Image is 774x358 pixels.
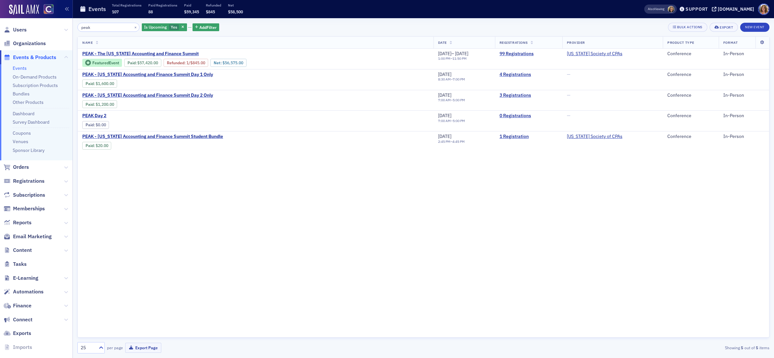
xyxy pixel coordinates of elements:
button: Export Page [125,343,161,353]
div: Refunded: 148 - $5742000 [164,59,208,67]
div: Featured Event [92,61,119,65]
a: Finance [4,302,32,309]
div: Featured Event [82,59,122,67]
div: – [438,51,469,57]
span: E-Learning [13,275,38,282]
div: [DOMAIN_NAME] [718,6,754,12]
a: PEAK - [US_STATE] Accounting and Finance Summit Student Bundle [82,134,223,140]
label: per page [107,345,123,351]
a: 1 Registration [500,134,558,140]
a: Imports [4,344,32,351]
span: $59,345 [184,9,199,14]
a: Organizations [4,40,46,47]
span: — [567,71,570,77]
a: [US_STATE] Society of CPAs [567,51,622,57]
a: E-Learning [4,275,38,282]
span: 107 [112,9,119,14]
span: Email Marketing [13,233,52,240]
a: Paid [86,143,94,148]
a: Content [4,247,32,254]
a: Venues [13,139,28,144]
span: Name [82,40,93,45]
a: New Event [740,24,769,30]
time: 8:30 AM [438,77,451,81]
button: [DOMAIN_NAME] [712,7,756,11]
a: Sponsor Library [13,147,45,153]
input: Search… [77,23,140,32]
span: Is Upcoming [144,24,167,30]
a: On-Demand Products [13,74,57,80]
div: Bulk Actions [677,25,702,29]
span: $56,575.00 [222,60,243,65]
span: Format [723,40,738,45]
div: Export [720,26,733,29]
button: Bulk Actions [668,23,707,32]
span: $0.00 [96,122,106,127]
span: Subscriptions [13,191,45,199]
span: $845 [206,9,215,14]
div: Paid: 8 - $160000 [82,80,117,87]
a: Subscriptions [4,191,45,199]
a: Tasks [4,261,27,268]
time: 7:00 PM [453,77,465,81]
span: 88 [148,9,153,14]
span: Reports [13,219,32,226]
div: Conference [667,51,714,57]
a: 3 Registrations [500,93,558,98]
span: Orders [13,164,29,171]
div: Conference [667,134,714,140]
div: Paid: 2 - $2000 [82,142,111,150]
p: Net [228,3,243,7]
a: Exports [4,330,31,337]
a: 0 Registrations [500,113,558,119]
span: [DATE] [438,113,451,118]
span: Connect [13,316,33,323]
div: Paid: 148 - $5742000 [124,59,161,67]
a: Registrations [4,178,45,185]
p: Paid Registrations [148,3,177,7]
a: Survey Dashboard [13,119,49,125]
span: Content [13,247,32,254]
div: Showing out of items [543,345,769,351]
a: Events [13,65,27,71]
span: : [167,60,186,65]
a: Email Marketing [4,233,52,240]
a: Orders [4,164,29,171]
time: 5:00 PM [453,118,465,123]
span: [DATE] [438,92,451,98]
div: – [438,56,469,61]
span: Exports [13,330,31,337]
span: : [86,81,96,86]
span: Finance [13,302,32,309]
div: Paid: 0 - $0 [82,121,109,129]
span: Users [13,26,27,33]
time: 4:45 PM [452,139,465,144]
a: Coupons [13,130,31,136]
a: 4 Registrations [500,72,558,78]
span: $20.00 [96,143,108,148]
a: PEAK Day 2 [82,113,192,119]
h1: Events [88,5,106,13]
span: Viewing [648,7,664,11]
span: [DATE] [438,71,451,77]
span: — [567,92,570,98]
span: Provider [567,40,585,45]
img: SailAMX [9,5,39,15]
span: Net : [214,60,222,65]
span: : [127,60,138,65]
div: In-Person [723,72,765,78]
span: Memberships [13,205,45,212]
div: Yes [142,23,187,31]
button: × [133,24,139,30]
a: Paid [86,102,94,107]
span: Colorado Society of CPAs [567,51,622,57]
div: In-Person [723,51,765,57]
strong: 5 [755,345,759,351]
span: PEAK - Colorado Accounting and Finance Summit Student Bundle [82,134,223,140]
span: : [86,143,96,148]
a: Dashboard [13,111,34,117]
div: – [438,140,465,144]
button: Export [710,23,738,32]
div: Paid: 7 - $120000 [82,100,117,108]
